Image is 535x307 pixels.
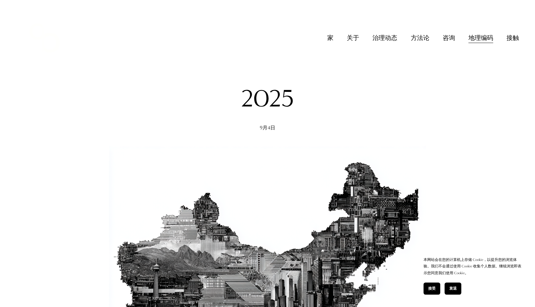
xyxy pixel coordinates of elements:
[347,32,359,44] a: 文件夹下拉菜单
[411,32,429,44] a: 文件夹下拉菜单
[424,257,521,275] font: 本网站会在您的计算机上存储 Cookie，以提升您的浏览体验。我们不会通过使用 Cookie 收集个人数据。继续浏览即表示您同意我们使用 Cookie。
[16,10,73,67] img: 克里斯托弗·桑切斯公司
[372,32,397,44] a: 文件夹下拉菜单
[327,34,333,41] font: 家
[468,32,493,44] a: 文件夹下拉菜单
[260,125,276,131] font: 9月4日
[443,34,455,41] font: 咨询
[507,34,519,41] font: 接触
[428,286,436,291] font: 接受
[507,32,519,44] a: 文件夹下拉菜单
[468,34,493,41] font: 地理编码
[372,34,397,41] font: 治理动态
[424,283,440,295] button: 接受
[327,32,333,44] a: 家
[445,283,461,295] button: 衰退
[449,286,457,291] font: 衰退
[76,50,459,112] font: GeoCoded 特别报道：上海合作组织2025
[443,32,455,44] a: 文件夹下拉菜单
[417,250,529,301] section: Cookie 横幅
[347,34,359,41] font: 关于
[411,34,429,41] font: 方法论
